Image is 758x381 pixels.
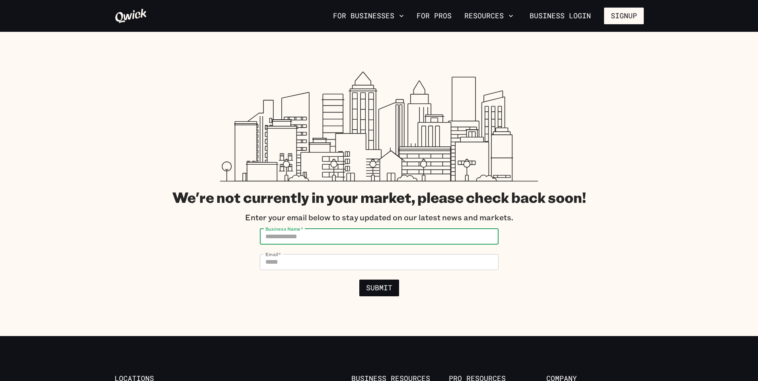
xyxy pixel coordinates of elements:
[604,8,644,24] button: Signup
[413,9,455,23] a: For Pros
[245,212,513,222] p: Enter your email below to stay updated on our latest news and markets.
[523,8,598,24] a: Business Login
[265,225,303,232] label: Business Name
[330,9,407,23] button: For Businesses
[461,9,516,23] button: Resources
[265,251,281,257] label: Email
[359,280,399,296] button: Submit
[172,187,586,207] span: We're not currently in your market, please check back soon!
